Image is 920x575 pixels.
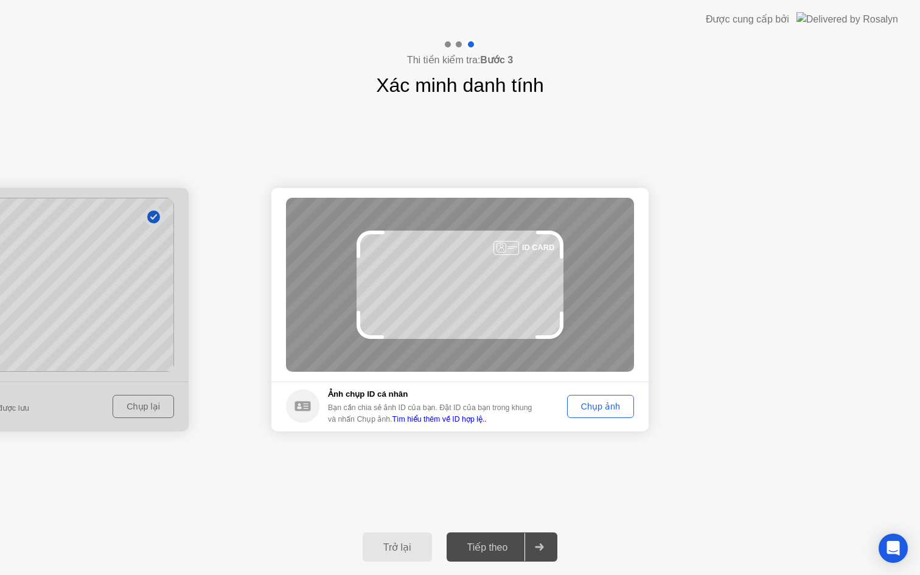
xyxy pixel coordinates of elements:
div: Tiếp theo [450,542,525,553]
h4: Thi tiền kiểm tra: [407,53,513,68]
div: Được cung cấp bởi [706,12,789,27]
a: Tìm hiểu thêm về ID hợp lệ.. [392,415,487,423]
b: Bước 3 [480,55,513,65]
div: ID CARD [522,242,554,253]
h1: Xác minh danh tính [376,71,544,100]
button: Trở lại [363,532,432,562]
button: Chụp ảnh [567,395,634,418]
h5: Ảnh chụp ID cá nhân [328,388,532,400]
div: Trở lại [366,542,428,553]
img: Delivered by Rosalyn [796,12,898,26]
div: Chụp ảnh [571,402,630,411]
button: Tiếp theo [447,532,558,562]
div: Open Intercom Messenger [879,534,908,563]
div: Bạn cần chia sẻ ảnh ID của bạn. Đặt ID của bạn trong khung và nhấn Chụp ảnh. [328,402,532,425]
